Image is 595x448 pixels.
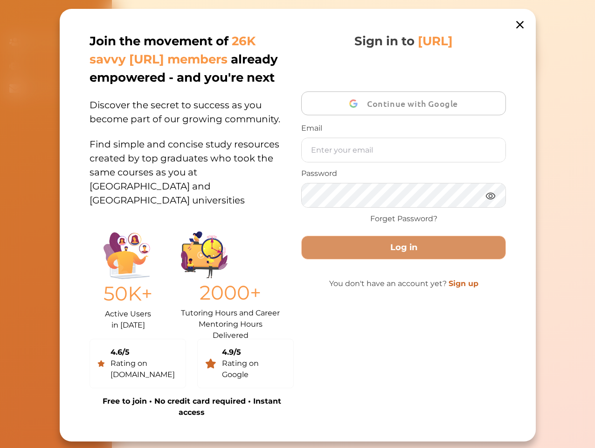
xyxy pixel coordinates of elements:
[301,278,505,289] p: You don't have an account yet?
[90,32,292,87] p: Join the movement of already empowered - and you're next
[90,126,294,207] p: Find simple and concise study resources created by top graduates who took the same courses as you...
[221,358,286,380] div: Rating on Google
[181,278,280,308] p: 2000+
[221,347,286,358] div: 4.9/5
[301,236,505,259] button: Log in
[301,168,505,179] p: Password
[90,396,294,418] p: Free to join • No credit card required • Instant access
[110,358,178,380] div: Rating on [DOMAIN_NAME]
[484,190,496,202] img: eye.3286bcf0.webp
[197,339,294,388] a: 4.9/5Rating on Google
[104,279,152,308] p: 50K+
[302,138,505,162] input: Enter your email
[181,231,228,278] img: Group%201403.ccdcecb8.png
[301,91,505,115] button: Continue with Google
[370,213,437,224] a: Forget Password?
[90,87,294,126] p: Discover the secret to success as you become part of our growing community.
[448,279,478,288] a: Sign up
[181,308,280,331] p: Tutoring Hours and Career Mentoring Hours Delivered
[418,34,453,49] span: [URL]
[104,308,152,331] p: Active Users in [DATE]
[354,32,453,50] p: Sign in to
[104,232,150,279] img: Illustration.25158f3c.png
[90,34,256,67] span: 26K savvy [URL] members
[301,123,505,134] p: Email
[367,92,463,114] span: Continue with Google
[110,347,178,358] div: 4.6/5
[90,339,186,388] a: 4.6/5Rating on [DOMAIN_NAME]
